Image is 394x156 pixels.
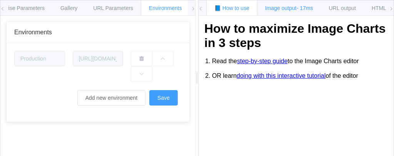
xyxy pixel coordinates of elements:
span: Image output [265,5,313,11]
li: OR learn of the editor [212,69,388,83]
span: 📘 How to use [214,5,249,11]
button: Add new environment [77,90,145,106]
span: Environments [149,5,182,11]
span: Save [157,95,170,101]
span: - 17ms [297,5,313,11]
h1: How to maximize Image Charts in 3 steps [204,22,388,50]
a: step-by-step guide [237,58,288,65]
button: Save [149,90,178,106]
span: Environments [14,29,52,35]
li: Read the to the Image Charts editor [212,54,388,69]
span: Gallery [60,5,77,11]
a: doing with this interactive tutorial [237,72,326,79]
span: URL Parameters [93,5,133,11]
span: URL output [329,5,356,11]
